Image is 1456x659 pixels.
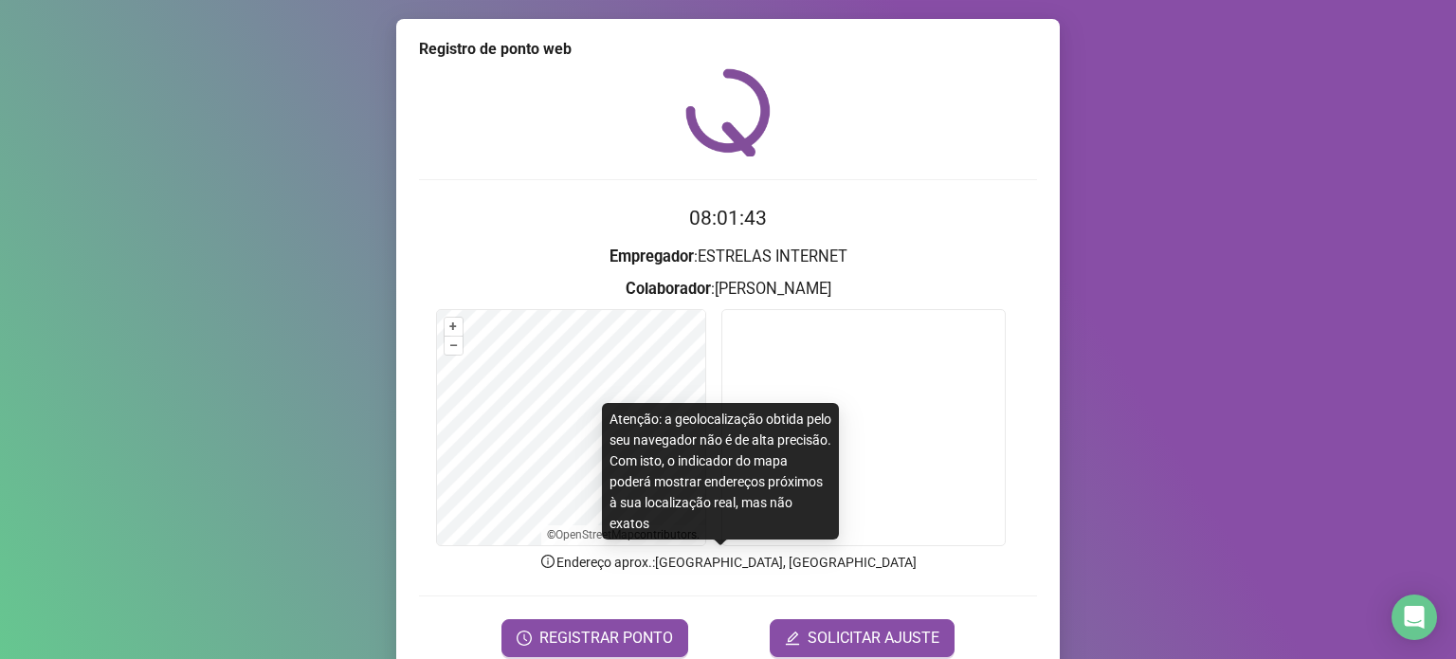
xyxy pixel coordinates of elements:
[555,528,634,541] a: OpenStreetMap
[785,631,800,646] span: edit
[517,631,532,646] span: clock-circle
[539,553,556,570] span: info-circle
[602,403,839,540] div: Atenção: a geolocalização obtida pelo seu navegador não é de alta precisão. Com isto, o indicador...
[419,245,1037,269] h3: : ESTRELAS INTERNET
[689,207,767,229] time: 08:01:43
[419,552,1037,573] p: Endereço aprox. : [GEOGRAPHIC_DATA], [GEOGRAPHIC_DATA]
[445,337,463,355] button: –
[419,38,1037,61] div: Registro de ponto web
[1392,595,1437,640] div: Open Intercom Messenger
[808,627,939,650] span: SOLICITAR AJUSTE
[539,627,673,650] span: REGISTRAR PONTO
[547,528,700,541] li: © contributors.
[419,277,1037,302] h3: : [PERSON_NAME]
[685,68,771,156] img: QRPoint
[445,318,463,336] button: +
[610,247,694,265] strong: Empregador
[501,619,688,657] button: REGISTRAR PONTO
[626,280,711,298] strong: Colaborador
[770,619,955,657] button: editSOLICITAR AJUSTE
